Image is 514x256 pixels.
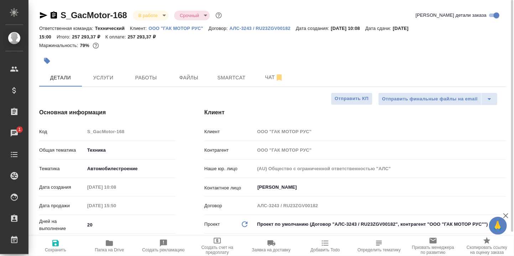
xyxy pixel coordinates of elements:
p: Код [39,128,85,135]
p: Клиент [204,128,255,135]
span: Добавить Todo [311,247,340,252]
button: Скопировать ссылку для ЯМессенджера [39,11,48,20]
div: В работе [133,11,168,20]
p: Контактное лицо [204,184,255,192]
p: Технический [95,26,130,31]
a: S_GacMotor-168 [61,10,127,20]
span: 1 [14,126,25,133]
span: Призвать менеджера по развитию [410,245,456,255]
span: Сохранить [45,247,66,252]
input: ✎ Введи что-нибудь [85,220,176,230]
input: Пустое поле [255,126,506,137]
input: Пустое поле [85,126,176,137]
span: Детали [43,73,78,82]
p: 79% [80,43,91,48]
div: В работе [174,11,210,20]
p: Тематика [39,165,85,172]
input: Пустое поле [85,182,147,192]
p: Маржинальность: [39,43,80,48]
span: 🙏 [492,218,504,233]
input: Пустое поле [255,200,506,211]
a: 1 [2,124,27,142]
p: Договор [204,202,255,209]
p: Дата создания [39,184,85,191]
button: Создать рекламацию [136,236,190,256]
button: Создать счет на предоплату [190,236,244,256]
button: Отправить КП [331,93,373,105]
p: Договор: [209,26,230,31]
div: Техника [85,144,176,156]
p: Проект [204,221,220,228]
input: Пустое поле [255,145,506,155]
p: Ответственная команда: [39,26,95,31]
p: АЛС-3243 / RU23ZGV00182 [229,26,296,31]
span: Скопировать ссылку на оценку заказа [464,245,510,255]
button: Добавить тэг [39,53,55,69]
span: Создать счет на предоплату [194,245,240,255]
button: Папка на Drive [82,236,136,256]
button: Определить тематику [352,236,406,256]
p: Дней на выполнение [39,218,85,232]
button: Призвать менеджера по развитию [406,236,460,256]
button: Добавить Todo [298,236,352,256]
span: [PERSON_NAME] детали заказа [416,12,487,19]
span: Работы [129,73,163,82]
span: Папка на Drive [95,247,124,252]
a: ООО "ГАК МОТОР РУС" [149,25,208,31]
p: К оплате: [105,34,128,40]
button: Заявка на доставку [244,236,298,256]
button: Скопировать ссылку [50,11,58,20]
span: Отправить КП [335,95,369,103]
span: Создать рекламацию [142,247,185,252]
div: Автомобилестроение [85,163,176,175]
p: Дата создания: [296,26,331,31]
h4: Клиент [204,108,506,117]
span: Чат [257,73,291,82]
a: АЛС-3243 / RU23ZGV00182 [229,25,296,31]
button: Open [502,187,504,188]
p: Общая тематика [39,147,85,154]
p: Наше юр. лицо [204,165,255,172]
p: 257 293,37 ₽ [128,34,161,40]
button: Скопировать ссылку на оценку заказа [460,236,514,256]
p: Итого: [57,34,72,40]
span: Услуги [86,73,120,82]
div: Проект по умолчанию (Договор "АЛС-3243 / RU23ZGV00182", контрагент "ООО "ГАК МОТОР РУС"") [255,218,506,230]
div: split button [378,93,498,105]
span: Заявка на доставку [252,247,290,252]
span: Отправить финальные файлы на email [382,95,478,103]
p: Контрагент [204,147,255,154]
button: Отправить финальные файлы на email [378,93,482,105]
p: [DATE] 10:08 [331,26,365,31]
input: Пустое поле [255,163,506,174]
p: Дата сдачи: [365,26,393,31]
p: 257 293,37 ₽ [72,34,105,40]
input: Пустое поле [85,200,147,211]
button: Сохранить [28,236,82,256]
button: Срочный [178,12,201,19]
button: В работе [136,12,160,19]
p: Клиент: [130,26,149,31]
span: Smartcat [214,73,249,82]
p: ООО "ГАК МОТОР РУС" [149,26,208,31]
h4: Основная информация [39,108,176,117]
span: Файлы [172,73,206,82]
button: 🙏 [489,217,507,235]
span: Определить тематику [358,247,401,252]
p: Дата продажи [39,202,85,209]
